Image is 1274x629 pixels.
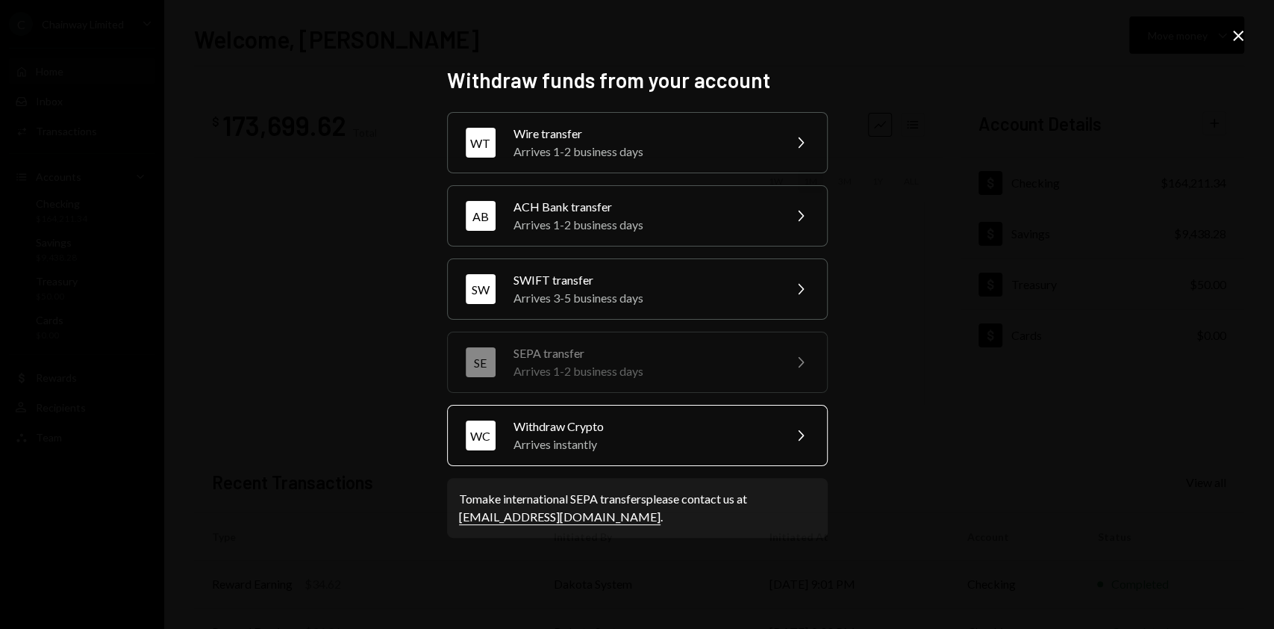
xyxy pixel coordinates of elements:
button: WCWithdraw CryptoArrives instantly [447,405,828,466]
h2: Withdraw funds from your account [447,66,828,95]
div: To make international SEPA transfers please contact us at . [459,490,816,526]
div: Arrives instantly [513,436,773,453]
div: SW [466,274,496,304]
button: SWSWIFT transferArrives 3-5 business days [447,258,828,320]
div: SWIFT transfer [513,271,773,289]
div: WT [466,128,496,158]
div: Wire transfer [513,125,773,143]
div: ACH Bank transfer [513,198,773,216]
div: Arrives 3-5 business days [513,289,773,307]
button: ABACH Bank transferArrives 1-2 business days [447,185,828,247]
a: [EMAIL_ADDRESS][DOMAIN_NAME] [459,509,661,525]
div: Withdraw Crypto [513,418,773,436]
div: SEPA transfer [513,344,773,362]
div: Arrives 1-2 business days [513,143,773,161]
div: WC [466,421,496,450]
div: AB [466,201,496,231]
div: Arrives 1-2 business days [513,216,773,234]
div: SE [466,347,496,377]
div: Arrives 1-2 business days [513,362,773,380]
button: WTWire transferArrives 1-2 business days [447,112,828,173]
button: SESEPA transferArrives 1-2 business days [447,332,828,393]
